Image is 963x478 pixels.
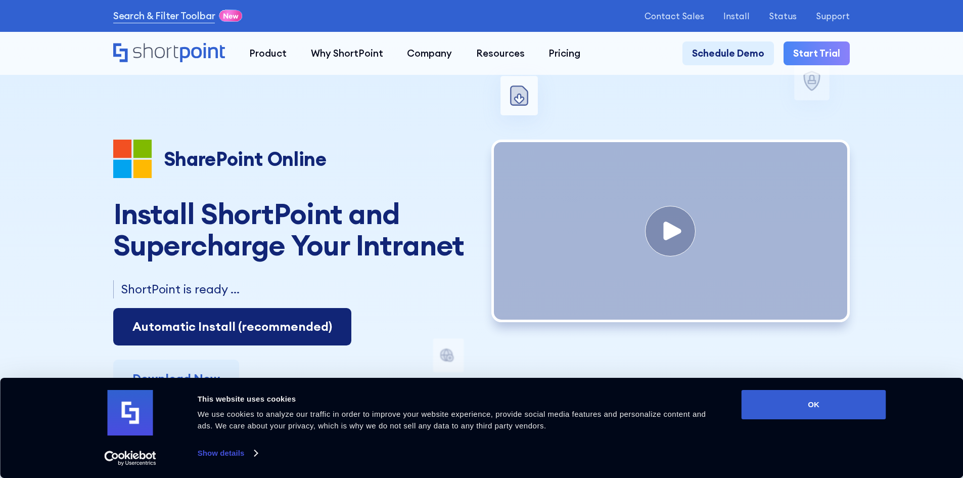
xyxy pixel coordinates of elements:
iframe: Chat Widget [781,361,963,478]
a: Download Now [113,360,239,397]
p: ShortPoint is ready ... [121,280,472,298]
div: Company [407,46,452,61]
a: Company [395,41,464,66]
div: Product [249,46,287,61]
img: Microsoft 365 logo [113,140,152,178]
div: Pricing [548,46,580,61]
a: Status [769,11,797,21]
h1: Install ShortPoint and Supercharge Your Intranet [113,198,472,262]
div: This website uses cookies [198,393,719,405]
a: Why ShortPoint [299,41,395,66]
div: Resources [476,46,525,61]
p: SharePoint Online [164,148,327,170]
a: Automatic Install (recommended) [113,308,351,345]
a: Start Trial [784,41,850,66]
a: Install [723,11,750,21]
a: Support [816,11,850,21]
a: Contact Sales [645,11,704,21]
a: Usercentrics Cookiebot - opens in a new window [86,451,174,466]
a: Search & Filter Toolbar [113,9,215,23]
a: Pricing [537,41,593,66]
a: Home [113,43,225,64]
div: Why ShortPoint [311,46,383,61]
a: Resources [464,41,537,66]
a: Product [237,41,299,66]
span: We use cookies to analyze our traffic in order to improve your website experience, provide social... [198,410,706,430]
a: Schedule Demo [682,41,774,66]
a: Show details [198,446,257,461]
img: logo [108,390,153,436]
button: OK [742,390,886,419]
